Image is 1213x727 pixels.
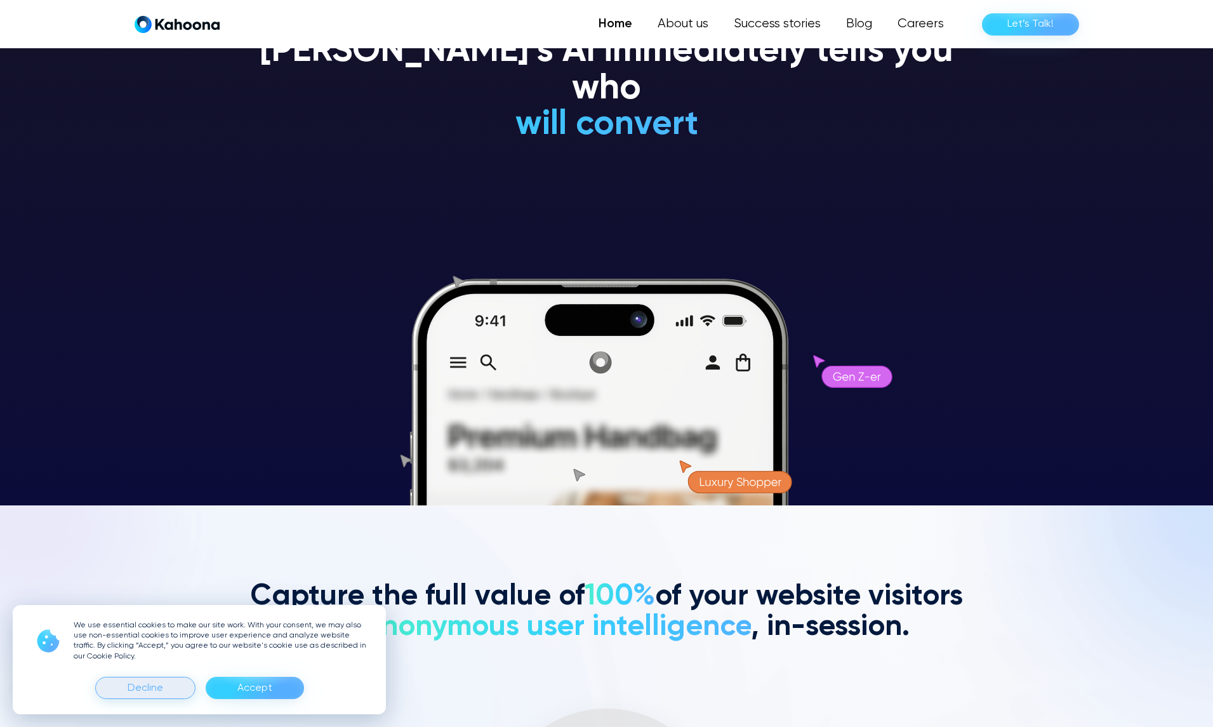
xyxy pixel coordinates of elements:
[420,106,793,143] h1: will convert
[586,11,645,37] a: Home
[245,33,969,109] h1: [PERSON_NAME]’s AI immediately tells you who
[585,582,655,611] span: 100%
[362,612,751,641] span: anonymous user intelligence
[95,677,196,699] div: Decline
[833,372,881,380] g: Gen Z-er
[833,11,885,37] a: Blog
[700,477,781,488] g: Luxury Shopper
[1007,14,1054,34] div: Let’s Talk!
[245,582,969,643] h2: Capture the full value of of your website visitors with , in-session.
[74,620,371,662] p: We use essential cookies to make our site work. With your consent, we may also use non-essential ...
[128,678,163,698] div: Decline
[645,11,721,37] a: About us
[982,13,1079,36] a: Let’s Talk!
[237,678,272,698] div: Accept
[885,11,957,37] a: Careers
[206,677,304,699] div: Accept
[721,11,833,37] a: Success stories
[135,15,220,34] a: home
